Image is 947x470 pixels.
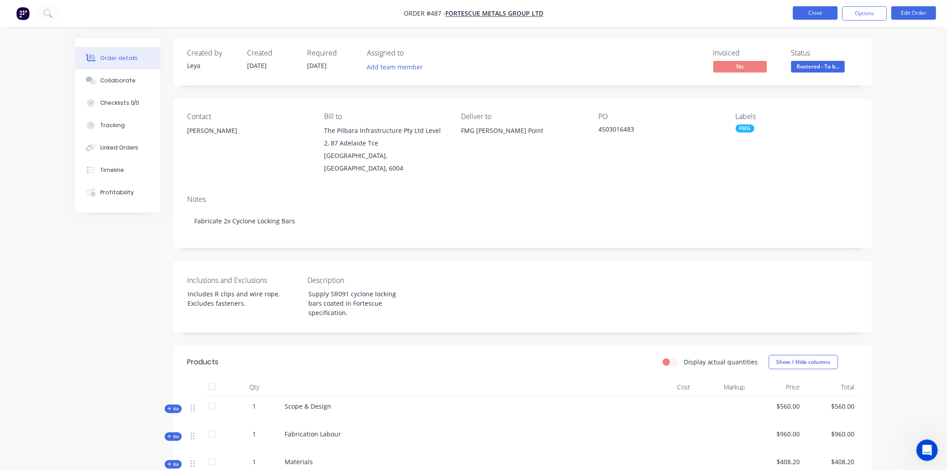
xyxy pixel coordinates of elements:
[752,457,800,466] span: $408.20
[100,188,134,197] div: Profitability
[892,6,936,20] button: Edit Order
[247,61,267,70] span: [DATE]
[307,49,356,57] div: Required
[181,287,293,310] div: Includes R clips and wire rope. Excludes fasteners.
[75,92,160,114] button: Checklists 0/0
[187,61,236,70] div: Leya
[461,124,584,137] div: FMG [PERSON_NAME] Point
[752,402,800,411] span: $560.00
[694,378,749,396] div: Markup
[791,61,845,74] button: Rostered - To b...
[367,61,428,73] button: Add team member
[713,49,781,57] div: Invoiced
[252,402,256,411] span: 1
[75,69,160,92] button: Collaborate
[285,402,331,410] span: Scope & Design
[639,378,694,396] div: Cost
[324,112,447,121] div: Bill to
[100,144,139,152] div: Linked Orders
[362,61,428,73] button: Add team member
[793,6,838,20] button: Close
[791,61,845,72] span: Rostered - To b...
[807,429,855,439] span: $960.00
[100,166,124,174] div: Timeline
[165,405,182,413] div: Kit
[404,9,445,18] span: Order #487 -
[187,124,310,153] div: [PERSON_NAME]
[187,195,858,204] div: Notes
[324,124,447,175] div: The Pilbara Infrastructure Pty Ltd Level 2, 87 Adelaide Tce[GEOGRAPHIC_DATA], [GEOGRAPHIC_DATA], ...
[713,61,767,72] span: No
[684,357,758,367] label: Display actual quantities
[252,457,256,466] span: 1
[367,49,456,57] div: Assigned to
[307,61,327,70] span: [DATE]
[804,378,859,396] div: Total
[749,378,804,396] div: Price
[167,461,179,468] span: Kit
[324,150,447,175] div: [GEOGRAPHIC_DATA], [GEOGRAPHIC_DATA], 6004
[75,181,160,204] button: Profitability
[307,275,419,286] label: Description
[917,440,938,461] iframe: Intercom live chat
[165,460,182,469] div: Kit
[807,457,855,466] span: $408.20
[167,433,179,440] span: Kit
[807,402,855,411] span: $560.00
[187,207,858,235] div: Fabricate 2x Cyclone Locking Bars
[167,406,179,412] span: Kit
[461,124,584,153] div: FMG [PERSON_NAME] Point
[187,357,218,367] div: Products
[301,287,413,319] div: Supply SR091 cyclone locking bars coated in Fortescue specification.
[100,54,138,62] div: Order details
[187,112,310,121] div: Contact
[187,275,299,286] label: Inclusions and Exclusions
[100,77,136,85] div: Collaborate
[75,47,160,69] button: Order details
[285,430,341,438] span: Fabrication Labour
[75,137,160,159] button: Linked Orders
[100,99,140,107] div: Checklists 0/0
[247,49,296,57] div: Created
[187,124,310,137] div: [PERSON_NAME]
[752,429,800,439] span: $960.00
[769,355,838,369] button: Show / Hide columns
[187,49,236,57] div: Created by
[736,112,858,121] div: Labels
[100,121,125,129] div: Tracking
[75,114,160,137] button: Tracking
[842,6,887,21] button: Options
[75,159,160,181] button: Timeline
[165,432,182,441] div: Kit
[16,7,30,20] img: Factory
[445,9,543,18] a: FORTESCUE METALS GROUP LTD
[252,429,256,439] span: 1
[324,124,447,150] div: The Pilbara Infrastructure Pty Ltd Level 2, 87 Adelaide Tce
[227,378,281,396] div: Qty
[736,124,755,132] div: FMG
[285,457,313,466] span: Materials
[598,112,721,121] div: PO
[791,49,858,57] div: Status
[598,124,710,137] div: 4503016483
[461,112,584,121] div: Deliver to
